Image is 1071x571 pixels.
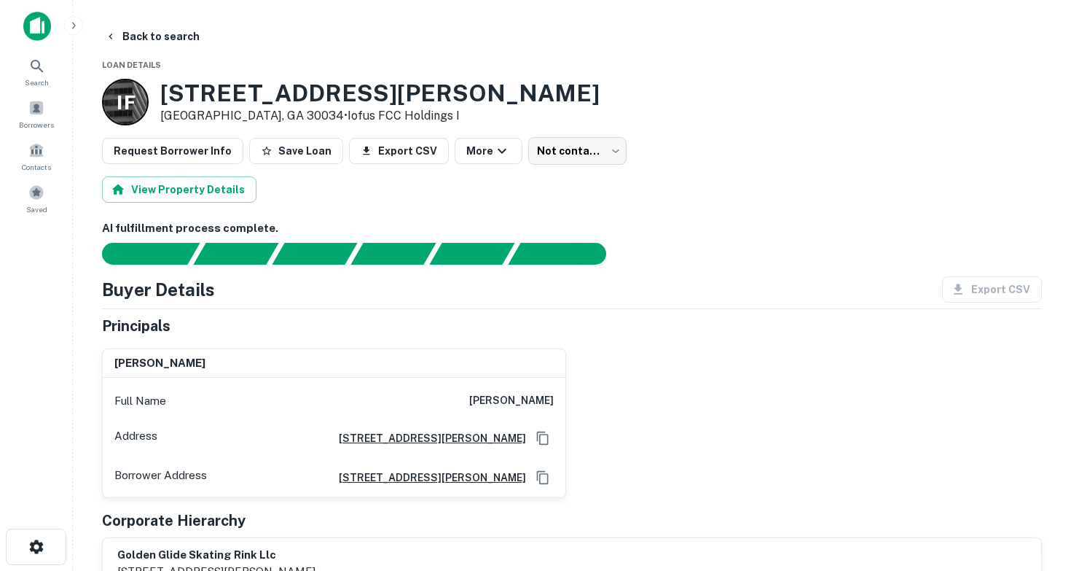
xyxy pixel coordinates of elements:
[102,276,215,303] h4: Buyer Details
[102,510,246,532] h5: Corporate Hierarchy
[85,243,194,265] div: Sending borrower request to AI...
[102,61,161,69] span: Loan Details
[4,94,68,133] a: Borrowers
[117,88,134,117] p: I F
[114,392,166,410] p: Full Name
[532,467,554,489] button: Copy Address
[528,137,627,165] div: Not contacted
[102,176,256,203] button: View Property Details
[19,119,54,131] span: Borrowers
[348,109,460,123] a: Iofus FCC Holdings I
[509,243,624,265] div: AI fulfillment process complete.
[26,203,47,215] span: Saved
[327,470,526,486] a: [STREET_ADDRESS][PERSON_NAME]
[99,23,205,50] button: Back to search
[4,179,68,218] a: Saved
[102,220,1042,237] h6: AI fulfillment process complete.
[455,138,522,164] button: More
[4,136,68,176] a: Contacts
[160,79,600,107] h3: [STREET_ADDRESS][PERSON_NAME]
[998,408,1071,478] iframe: Chat Widget
[23,12,51,41] img: capitalize-icon.png
[532,427,554,449] button: Copy Address
[22,161,51,173] span: Contacts
[249,138,343,164] button: Save Loan
[114,467,207,489] p: Borrower Address
[327,430,526,446] a: [STREET_ADDRESS][PERSON_NAME]
[272,243,357,265] div: Documents found, AI parsing details...
[117,547,315,564] h6: golden glide skating rink llc
[114,355,205,372] h6: [PERSON_NAME]
[102,138,243,164] button: Request Borrower Info
[25,77,49,88] span: Search
[429,243,514,265] div: Principals found, still searching for contact information. This may take time...
[4,52,68,91] a: Search
[193,243,278,265] div: Your request is received and processing...
[469,392,554,410] h6: [PERSON_NAME]
[160,107,600,125] p: [GEOGRAPHIC_DATA], GA 30034 •
[114,427,157,449] p: Address
[349,138,449,164] button: Export CSV
[350,243,436,265] div: Principals found, AI now looking for contact information...
[102,315,170,337] h5: Principals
